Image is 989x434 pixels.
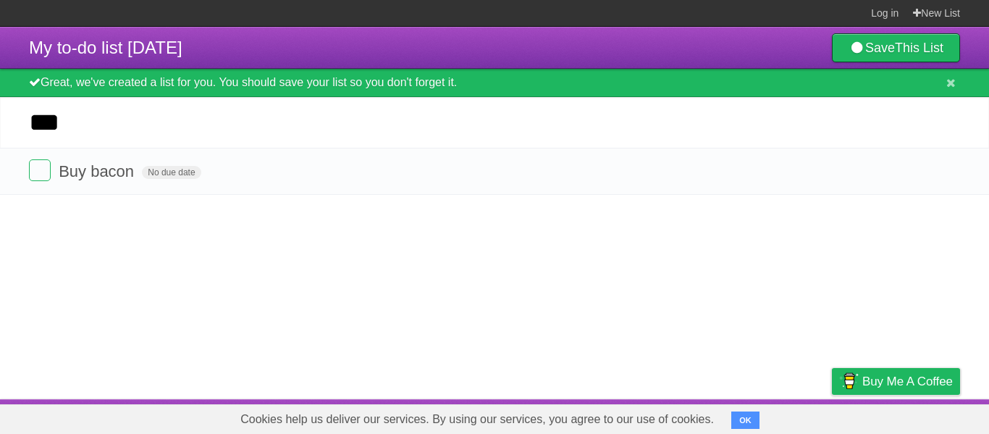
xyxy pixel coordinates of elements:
a: Terms [764,403,796,430]
label: Done [29,159,51,181]
span: Cookies help us deliver our services. By using our services, you agree to our use of cookies. [226,405,728,434]
a: Privacy [813,403,851,430]
button: OK [731,412,759,429]
a: Developers [687,403,746,430]
a: Suggest a feature [869,403,960,430]
span: Buy bacon [59,162,138,180]
a: Buy me a coffee [832,368,960,395]
span: Buy me a coffee [862,369,953,394]
a: SaveThis List [832,33,960,62]
b: This List [895,41,943,55]
span: No due date [142,166,201,179]
img: Buy me a coffee [839,369,859,393]
a: About [639,403,670,430]
span: My to-do list [DATE] [29,38,182,57]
